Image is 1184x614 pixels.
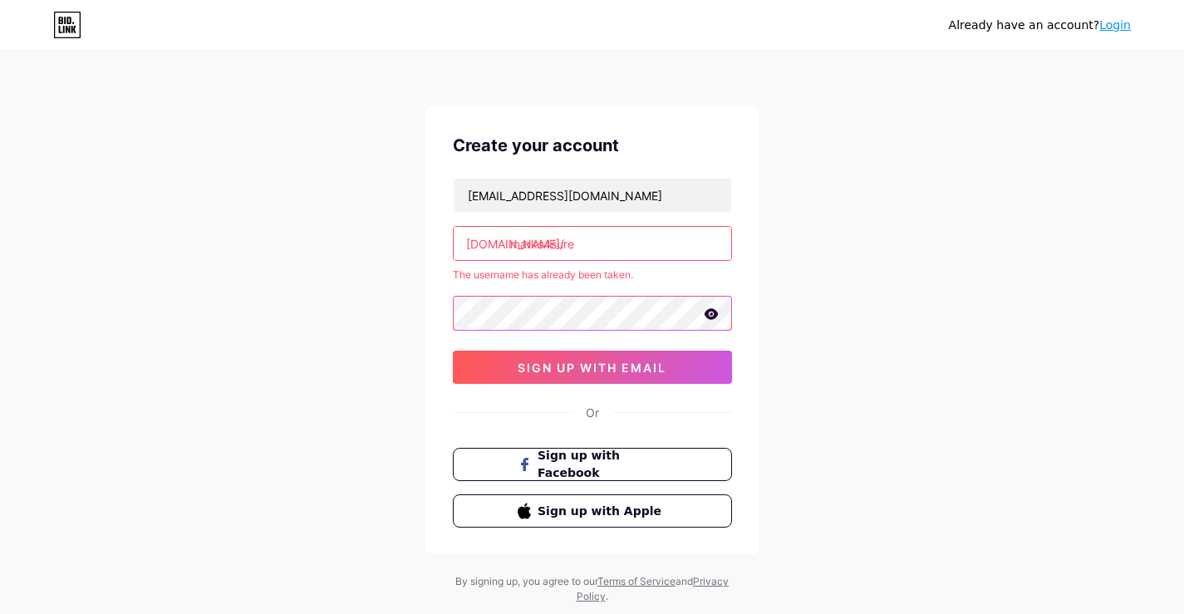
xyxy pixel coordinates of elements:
[586,404,599,421] div: Or
[597,575,676,587] a: Terms of Service
[453,133,732,158] div: Create your account
[453,494,732,528] button: Sign up with Apple
[518,361,666,375] span: sign up with email
[453,448,732,481] button: Sign up with Facebook
[538,447,666,482] span: Sign up with Facebook
[454,227,731,260] input: username
[466,235,564,253] div: [DOMAIN_NAME]/
[949,17,1131,34] div: Already have an account?
[453,268,732,282] div: The username has already been taken.
[538,503,666,520] span: Sign up with Apple
[1099,18,1131,32] a: Login
[453,351,732,384] button: sign up with email
[454,179,731,212] input: Email
[451,574,734,604] div: By signing up, you agree to our and .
